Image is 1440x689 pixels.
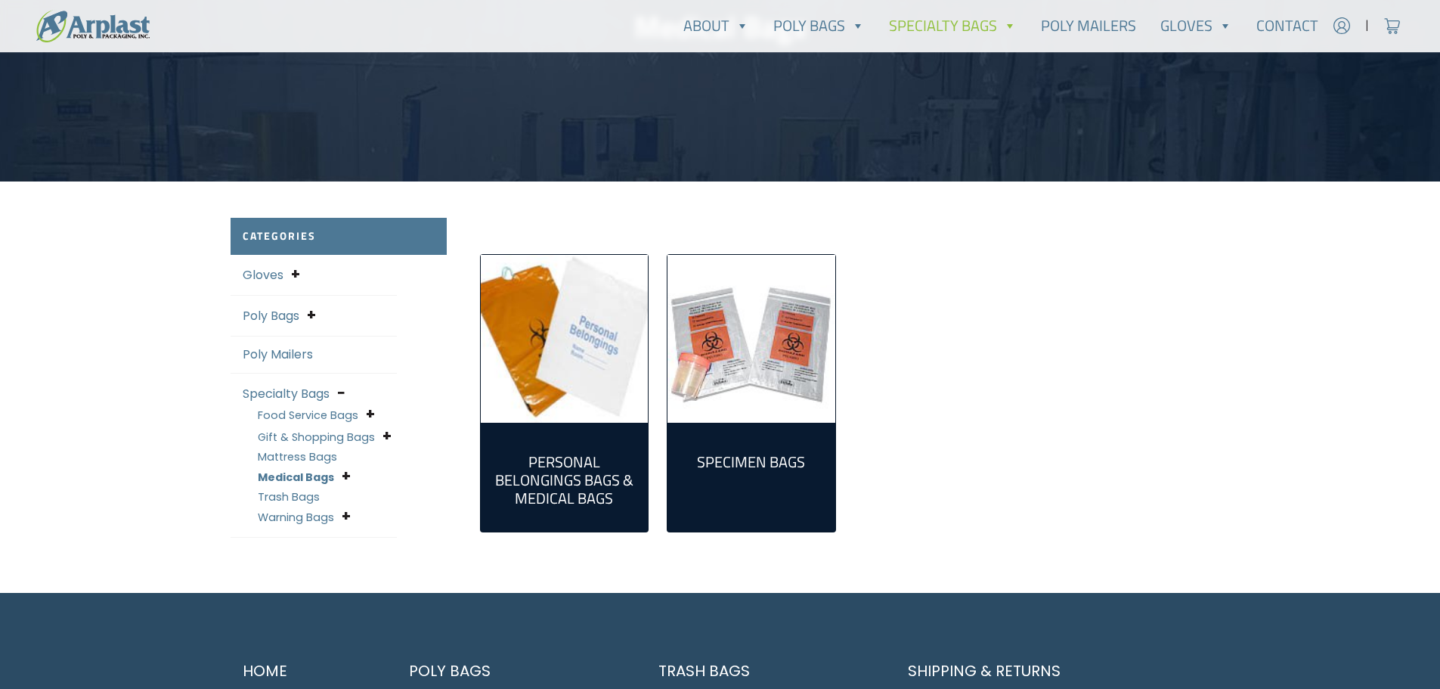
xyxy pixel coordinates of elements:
[667,255,835,423] a: Visit product category Specimen Bags
[493,453,636,507] h2: Personal Belongings Bags & Medical Bags
[1148,11,1244,41] a: Gloves
[243,385,330,402] a: Specialty Bags
[258,510,334,525] a: Warning Bags
[258,408,358,423] a: Food Service Bags
[671,11,761,41] a: About
[896,653,1210,688] a: Shipping & Returns
[243,266,283,284] a: Gloves
[243,307,299,324] a: Poly Bags
[877,11,1029,41] a: Specialty Bags
[243,346,313,363] a: Poly Mailers
[258,489,320,504] a: Trash Bags
[258,470,334,485] a: Medical Bags
[258,449,337,464] a: Mattress Bags
[1365,17,1369,35] span: |
[1244,11,1330,41] a: Contact
[481,255,649,423] a: Visit product category Personal Belongings Bags & Medical Bags
[231,218,447,255] h2: Categories
[481,255,649,423] img: Personal Belongings Bags & Medical Bags
[231,653,379,688] a: Home
[680,435,823,483] a: Visit product category Specimen Bags
[646,653,878,688] a: Trash Bags
[493,435,636,520] a: Visit product category Personal Belongings Bags & Medical Bags
[761,11,877,41] a: Poly Bags
[680,453,823,471] h2: Specimen Bags
[258,430,375,445] a: Gift & Shopping Bags
[1029,11,1148,41] a: Poly Mailers
[397,653,628,688] a: Poly Bags
[36,10,150,42] img: logo
[667,255,835,423] img: Specimen Bags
